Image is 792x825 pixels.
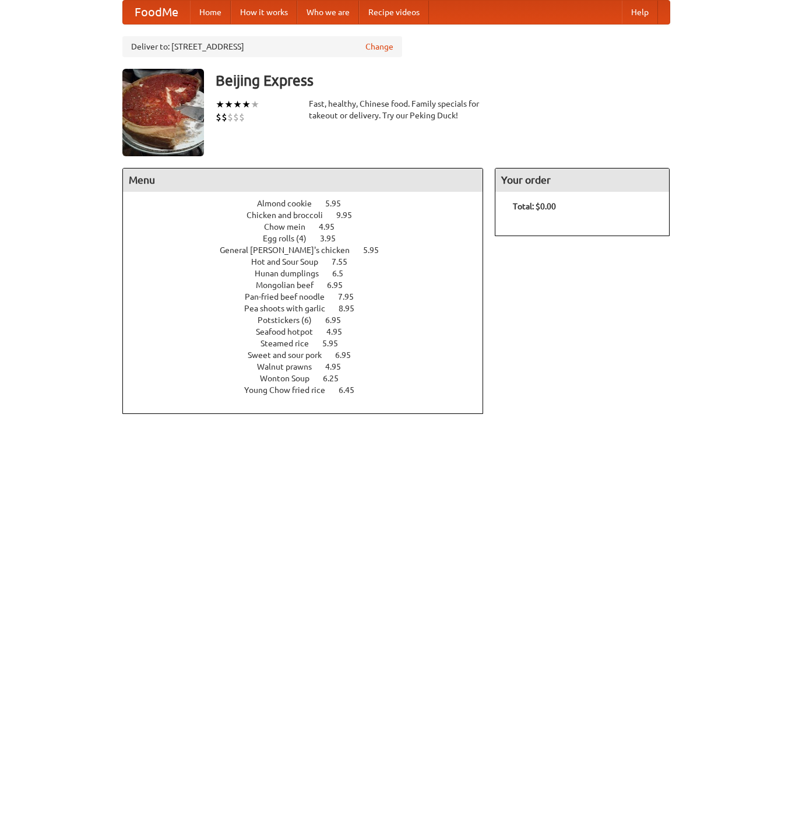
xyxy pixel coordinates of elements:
span: Sweet and sour pork [248,350,333,360]
li: ★ [224,98,233,111]
span: 6.5 [332,269,355,278]
a: Change [365,41,393,52]
span: Hunan dumplings [255,269,330,278]
span: 5.95 [322,339,350,348]
li: ★ [242,98,251,111]
span: Wonton Soup [260,374,321,383]
b: Total: $0.00 [513,202,556,211]
span: 6.95 [335,350,362,360]
span: Egg rolls (4) [263,234,318,243]
span: Seafood hotpot [256,327,325,336]
span: Almond cookie [257,199,323,208]
a: Home [190,1,231,24]
span: 4.95 [325,362,353,371]
span: 6.25 [323,374,350,383]
li: $ [233,111,239,124]
div: Deliver to: [STREET_ADDRESS] [122,36,402,57]
span: Chicken and broccoli [247,210,335,220]
span: 8.95 [339,304,366,313]
span: General [PERSON_NAME]'s chicken [220,245,361,255]
li: ★ [251,98,259,111]
span: Mongolian beef [256,280,325,290]
a: Pea shoots with garlic 8.95 [244,304,376,313]
span: 6.95 [327,280,354,290]
span: 6.95 [325,315,353,325]
span: 3.95 [320,234,347,243]
span: 9.95 [336,210,364,220]
h4: Your order [495,168,669,192]
span: 4.95 [326,327,354,336]
span: 5.95 [325,199,353,208]
span: Potstickers (6) [258,315,323,325]
span: Pan-fried beef noodle [245,292,336,301]
span: Walnut prawns [257,362,323,371]
a: Hunan dumplings 6.5 [255,269,365,278]
span: 7.95 [338,292,365,301]
a: Walnut prawns 4.95 [257,362,362,371]
a: Mongolian beef 6.95 [256,280,364,290]
span: Young Chow fried rice [244,385,337,395]
a: FoodMe [123,1,190,24]
span: 5.95 [363,245,390,255]
a: Recipe videos [359,1,429,24]
img: angular.jpg [122,69,204,156]
li: $ [227,111,233,124]
span: 6.45 [339,385,366,395]
a: Help [622,1,658,24]
div: Fast, healthy, Chinese food. Family specials for takeout or delivery. Try our Peking Duck! [309,98,484,121]
h3: Beijing Express [216,69,670,92]
a: General [PERSON_NAME]'s chicken 5.95 [220,245,400,255]
a: Almond cookie 5.95 [257,199,362,208]
a: Pan-fried beef noodle 7.95 [245,292,375,301]
a: Who we are [297,1,359,24]
li: $ [239,111,245,124]
a: How it works [231,1,297,24]
li: $ [216,111,221,124]
a: Sweet and sour pork 6.95 [248,350,372,360]
a: Hot and Sour Soup 7.55 [251,257,369,266]
span: Chow mein [264,222,317,231]
span: Steamed rice [261,339,321,348]
span: Hot and Sour Soup [251,257,330,266]
li: ★ [233,98,242,111]
a: Wonton Soup 6.25 [260,374,360,383]
li: $ [221,111,227,124]
a: Chow mein 4.95 [264,222,356,231]
li: ★ [216,98,224,111]
h4: Menu [123,168,483,192]
span: 4.95 [319,222,346,231]
a: Potstickers (6) 6.95 [258,315,362,325]
a: Chicken and broccoli 9.95 [247,210,374,220]
span: 7.55 [332,257,359,266]
a: Steamed rice 5.95 [261,339,360,348]
span: Pea shoots with garlic [244,304,337,313]
a: Young Chow fried rice 6.45 [244,385,376,395]
a: Seafood hotpot 4.95 [256,327,364,336]
a: Egg rolls (4) 3.95 [263,234,357,243]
